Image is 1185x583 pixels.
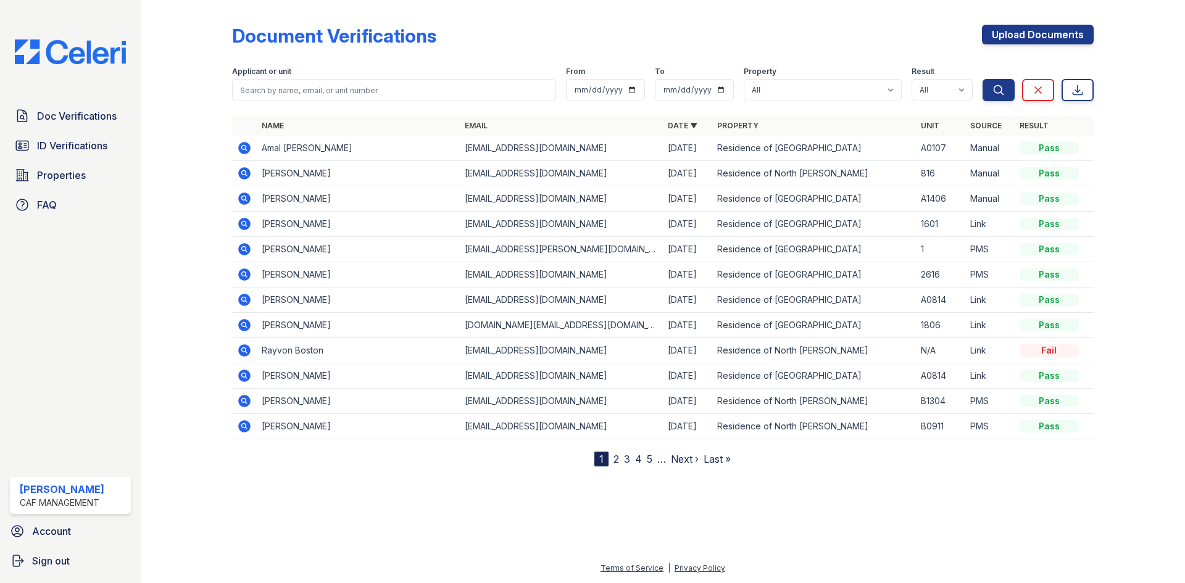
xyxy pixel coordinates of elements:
[257,161,460,186] td: [PERSON_NAME]
[916,212,965,237] td: 1601
[657,452,666,466] span: …
[37,168,86,183] span: Properties
[668,121,697,130] a: Date ▼
[965,262,1015,287] td: PMS
[965,389,1015,414] td: PMS
[10,133,131,158] a: ID Verifications
[10,104,131,128] a: Doc Verifications
[982,25,1094,44] a: Upload Documents
[1020,142,1079,154] div: Pass
[912,67,934,76] label: Result
[916,313,965,338] td: 1806
[460,313,663,338] td: [DOMAIN_NAME][EMAIL_ADDRESS][DOMAIN_NAME]
[921,121,939,130] a: Unit
[460,262,663,287] td: [EMAIL_ADDRESS][DOMAIN_NAME]
[668,563,670,573] div: |
[460,212,663,237] td: [EMAIL_ADDRESS][DOMAIN_NAME]
[712,414,915,439] td: Residence of North [PERSON_NAME]
[663,161,712,186] td: [DATE]
[37,197,57,212] span: FAQ
[663,212,712,237] td: [DATE]
[460,186,663,212] td: [EMAIL_ADDRESS][DOMAIN_NAME]
[257,313,460,338] td: [PERSON_NAME]
[717,121,759,130] a: Property
[262,121,284,130] a: Name
[257,414,460,439] td: [PERSON_NAME]
[744,67,776,76] label: Property
[1020,420,1079,432] div: Pass
[663,389,712,414] td: [DATE]
[460,161,663,186] td: [EMAIL_ADDRESS][DOMAIN_NAME]
[965,186,1015,212] td: Manual
[655,67,665,76] label: To
[647,453,652,465] a: 5
[663,287,712,313] td: [DATE]
[5,39,136,64] img: CE_Logo_Blue-a8612792a0a2168367f1c8372b55b34899dd931a85d93a1a3d3e32e68fde9ad4.png
[916,389,965,414] td: B1304
[460,287,663,313] td: [EMAIL_ADDRESS][DOMAIN_NAME]
[916,338,965,363] td: N/A
[663,136,712,161] td: [DATE]
[675,563,725,573] a: Privacy Policy
[965,287,1015,313] td: Link
[712,136,915,161] td: Residence of [GEOGRAPHIC_DATA]
[965,338,1015,363] td: Link
[1020,344,1079,357] div: Fail
[663,237,712,262] td: [DATE]
[232,79,556,101] input: Search by name, email, or unit number
[916,136,965,161] td: A0107
[1020,192,1079,205] div: Pass
[232,67,291,76] label: Applicant or unit
[663,313,712,338] td: [DATE]
[916,287,965,313] td: A0814
[916,186,965,212] td: A1406
[663,338,712,363] td: [DATE]
[232,25,436,47] div: Document Verifications
[1020,294,1079,306] div: Pass
[465,121,488,130] a: Email
[37,138,107,153] span: ID Verifications
[916,161,965,186] td: 816
[712,363,915,389] td: Residence of [GEOGRAPHIC_DATA]
[635,453,642,465] a: 4
[663,363,712,389] td: [DATE]
[594,452,609,466] div: 1
[712,313,915,338] td: Residence of [GEOGRAPHIC_DATA]
[10,192,131,217] a: FAQ
[5,548,136,573] a: Sign out
[32,553,70,568] span: Sign out
[663,186,712,212] td: [DATE]
[5,519,136,544] a: Account
[257,262,460,287] td: [PERSON_NAME]
[460,136,663,161] td: [EMAIL_ADDRESS][DOMAIN_NAME]
[965,136,1015,161] td: Manual
[970,121,1002,130] a: Source
[257,363,460,389] td: [PERSON_NAME]
[965,237,1015,262] td: PMS
[712,212,915,237] td: Residence of [GEOGRAPHIC_DATA]
[712,338,915,363] td: Residence of North [PERSON_NAME]
[257,212,460,237] td: [PERSON_NAME]
[257,237,460,262] td: [PERSON_NAME]
[712,262,915,287] td: Residence of [GEOGRAPHIC_DATA]
[965,161,1015,186] td: Manual
[613,453,619,465] a: 2
[916,262,965,287] td: 2616
[624,453,630,465] a: 3
[20,482,104,497] div: [PERSON_NAME]
[916,414,965,439] td: B0911
[37,109,117,123] span: Doc Verifications
[712,237,915,262] td: Residence of [GEOGRAPHIC_DATA]
[916,237,965,262] td: 1
[663,414,712,439] td: [DATE]
[460,338,663,363] td: [EMAIL_ADDRESS][DOMAIN_NAME]
[965,212,1015,237] td: Link
[712,186,915,212] td: Residence of [GEOGRAPHIC_DATA]
[257,389,460,414] td: [PERSON_NAME]
[20,497,104,509] div: CAF Management
[1020,167,1079,180] div: Pass
[916,363,965,389] td: A0814
[566,67,585,76] label: From
[671,453,699,465] a: Next ›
